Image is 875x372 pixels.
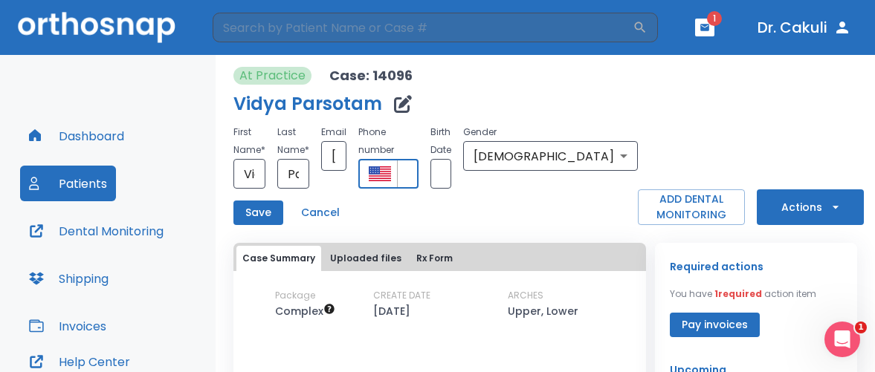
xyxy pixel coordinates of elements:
p: Upper, Lower [508,302,578,320]
input: Last Name [277,159,309,189]
input: Email [321,141,346,171]
iframe: Intercom live chat [824,322,860,357]
p: Email [321,123,346,141]
p: CREATE DATE [373,289,430,302]
span: 1 required [714,287,762,300]
div: tabs [236,246,643,271]
button: Shipping [20,261,117,296]
p: Case: 14096 [329,67,413,85]
span: 1 [707,11,722,26]
span: Up to 50 Steps (100 aligners) [275,304,335,319]
img: Orthosnap [18,12,175,42]
p: First Name * [233,123,265,159]
button: Cancel [295,200,346,225]
p: You have action item [670,287,816,301]
div: [DEMOGRAPHIC_DATA] [463,141,638,171]
button: Dr. Cakuli [752,14,857,41]
button: Dental Monitoring [20,213,172,249]
p: [DATE] [373,302,410,320]
button: Dashboard [20,118,133,154]
button: Patients [20,166,116,201]
button: Case Summary [236,246,321,271]
p: At Practice [239,67,306,85]
p: Phone number [358,123,419,159]
p: Birth Date [430,123,451,159]
h1: Vidya Parsotam [233,95,382,113]
p: Last Name * [277,123,309,159]
button: Uploaded files [324,246,407,271]
p: Package [275,289,315,302]
p: Required actions [670,258,763,275]
input: Choose date, selected date is Aug 29, 2025 [430,159,451,189]
input: Search by Patient Name or Case # [213,13,633,42]
p: Gender [463,123,638,141]
button: Select country [369,163,391,185]
button: Actions [757,189,864,225]
input: First Name [233,159,265,189]
button: Save [233,200,283,225]
button: Pay invoices [670,313,760,337]
p: ARCHES [508,289,543,302]
button: Invoices [20,308,115,344]
button: ADD DENTAL MONITORING [638,189,745,225]
span: 1 [855,322,867,333]
button: Rx Form [410,246,459,271]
